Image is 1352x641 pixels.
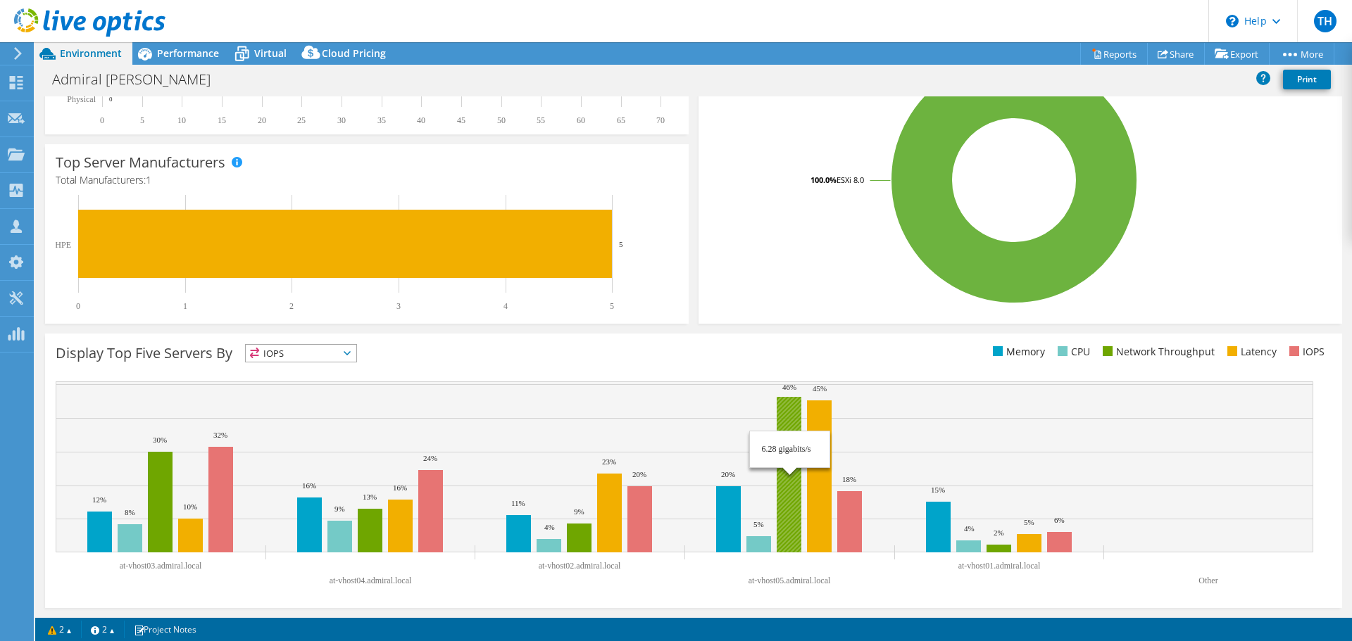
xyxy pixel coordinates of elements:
[931,485,945,494] text: 15%
[56,172,678,188] h4: Total Manufacturers:
[377,115,386,125] text: 35
[1080,43,1148,65] a: Reports
[417,115,425,125] text: 40
[183,301,187,311] text: 1
[254,46,287,60] span: Virtual
[749,576,831,585] text: at-vhost05.admiral.local
[218,115,226,125] text: 15
[297,115,306,125] text: 25
[100,115,104,125] text: 0
[246,345,356,362] span: IOPS
[124,621,206,638] a: Project Notes
[1283,70,1331,89] a: Print
[617,115,625,125] text: 65
[1226,15,1239,27] svg: \n
[610,301,614,311] text: 5
[1269,43,1334,65] a: More
[577,115,585,125] text: 60
[574,507,584,516] text: 9%
[632,470,646,478] text: 20%
[46,72,232,87] h1: Admiral [PERSON_NAME]
[1224,344,1277,360] li: Latency
[153,436,167,444] text: 30%
[1198,576,1218,585] text: Other
[38,621,82,638] a: 2
[782,383,796,391] text: 46%
[125,508,135,516] text: 8%
[67,94,96,104] text: Physical
[330,576,412,585] text: at-vhost04.admiral.local
[396,301,401,311] text: 3
[213,431,227,439] text: 32%
[813,384,827,393] text: 45%
[109,96,113,103] text: 0
[81,621,125,638] a: 2
[55,240,71,250] text: HPE
[537,115,545,125] text: 55
[363,493,377,501] text: 13%
[497,115,506,125] text: 50
[177,115,186,125] text: 10
[619,240,623,248] text: 5
[120,561,202,571] text: at-vhost03.admiral.local
[289,301,294,311] text: 2
[302,481,316,490] text: 16%
[140,115,144,125] text: 5
[842,475,856,483] text: 18%
[721,470,735,478] text: 20%
[837,174,864,185] tspan: ESXi 8.0
[964,524,975,533] text: 4%
[1054,344,1090,360] li: CPU
[76,301,80,311] text: 0
[1099,344,1215,360] li: Network Throughput
[602,457,616,466] text: 23%
[423,454,437,462] text: 24%
[183,502,197,511] text: 10%
[994,528,1004,537] text: 2%
[334,504,345,513] text: 9%
[1024,518,1034,526] text: 5%
[337,115,346,125] text: 30
[1204,43,1270,65] a: Export
[810,174,837,185] tspan: 100.0%
[146,173,151,186] span: 1
[157,46,219,60] span: Performance
[393,483,407,492] text: 16%
[322,46,386,60] span: Cloud Pricing
[753,520,764,528] text: 5%
[457,115,465,125] text: 45
[1054,516,1065,524] text: 6%
[539,561,621,571] text: at-vhost02.admiral.local
[958,561,1041,571] text: at-vhost01.admiral.local
[60,46,122,60] span: Environment
[544,523,555,531] text: 4%
[989,344,1045,360] li: Memory
[92,495,106,504] text: 12%
[1286,344,1325,360] li: IOPS
[56,155,225,170] h3: Top Server Manufacturers
[511,499,525,507] text: 11%
[1314,10,1337,32] span: TH
[258,115,266,125] text: 20
[1147,43,1205,65] a: Share
[656,115,665,125] text: 70
[503,301,508,311] text: 4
